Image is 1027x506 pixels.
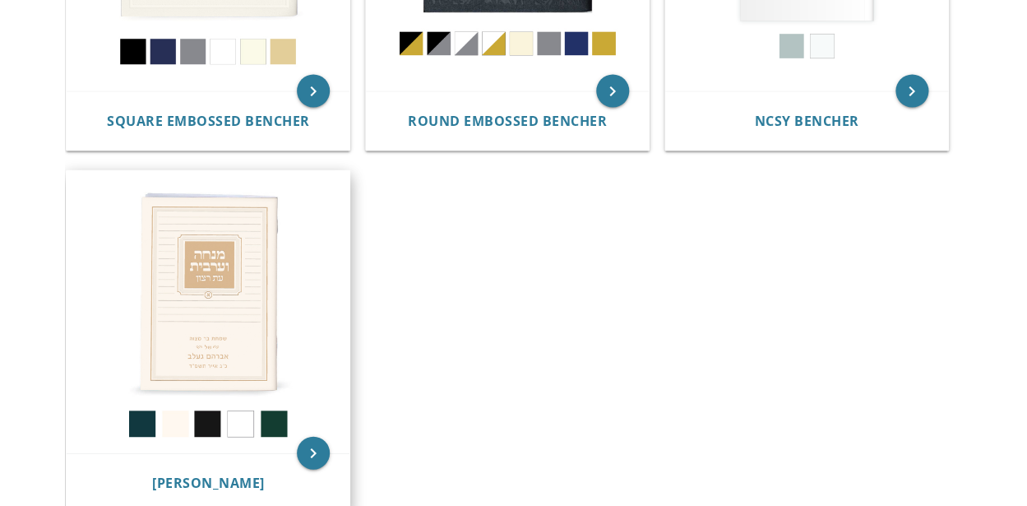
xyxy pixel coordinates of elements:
[297,74,330,107] a: keyboard_arrow_right
[596,74,629,107] a: keyboard_arrow_right
[408,113,607,128] a: Round Embossed Bencher
[297,436,330,469] a: keyboard_arrow_right
[754,113,858,128] a: NCSY Bencher
[895,74,928,107] a: keyboard_arrow_right
[754,111,858,129] span: NCSY Bencher
[152,473,265,491] span: [PERSON_NAME]
[408,111,607,129] span: Round Embossed Bencher
[152,475,265,490] a: [PERSON_NAME]
[107,111,310,129] span: Square Embossed Bencher
[67,170,349,453] img: Mincha Maariv
[107,113,310,128] a: Square Embossed Bencher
